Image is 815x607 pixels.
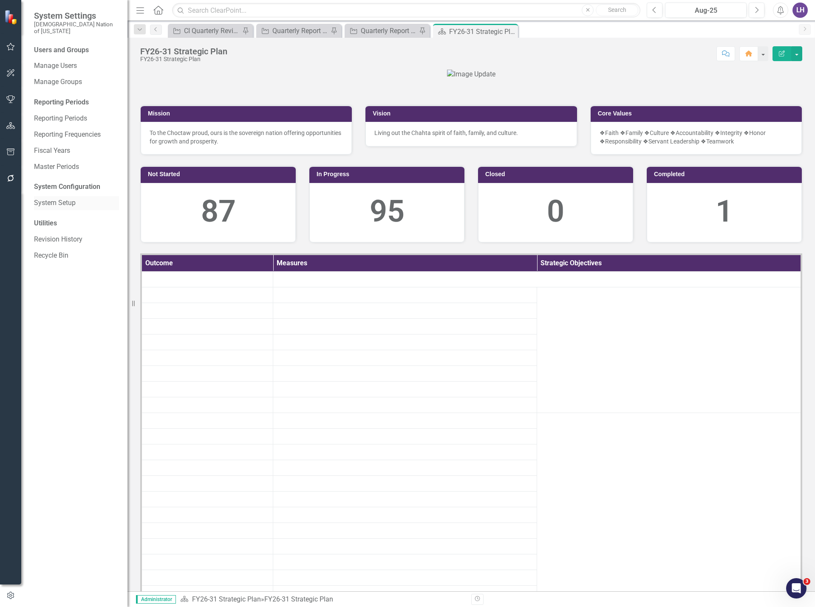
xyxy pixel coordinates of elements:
[786,578,807,599] iframe: Intercom live chat
[272,25,328,36] div: Quarterly Report Review
[140,47,227,56] div: FY26-31 Strategic Plan
[34,162,119,172] a: Master Periods
[449,26,516,37] div: FY26-31 Strategic Plan
[34,235,119,244] a: Revision History
[4,10,19,25] img: ClearPoint Strategy
[180,595,465,604] div: »
[34,98,119,107] div: Reporting Periods
[258,25,328,36] a: Quarterly Report Review
[34,198,119,208] a: System Setup
[140,56,227,62] div: FY26-31 Strategic Plan
[34,11,119,21] span: System Settings
[136,595,176,604] span: Administrator
[34,182,119,192] div: System Configuration
[598,110,798,117] h3: Core Values
[665,3,747,18] button: Aug-25
[668,6,744,16] div: Aug-25
[184,25,240,36] div: CI Quarterly Review
[34,219,119,228] div: Utilities
[148,110,348,117] h3: Mission
[150,190,287,233] div: 87
[347,25,417,36] a: Quarterly Report Review (No Next Steps)
[34,45,119,55] div: Users and Groups
[150,129,341,145] span: To the Choctaw proud, ours is the sovereign nation offering opportunities for growth and prosperity.
[34,21,119,35] small: [DEMOGRAPHIC_DATA] Nation of [US_STATE]
[654,171,798,177] h3: Completed
[172,3,640,18] input: Search ClearPoint...
[608,6,626,13] span: Search
[34,61,119,71] a: Manage Users
[170,25,240,36] a: CI Quarterly Review
[374,129,518,136] span: Living out the Chahta spirit of faith, family, and culture.
[34,251,119,261] a: Recycle Bin
[361,25,417,36] div: Quarterly Report Review (No Next Steps)
[792,3,808,18] button: LH
[804,578,810,585] span: 3
[264,595,333,603] div: FY26-31 Strategic Plan
[373,110,572,117] h3: Vision
[600,129,793,146] p: ❖Faith ❖Family ❖Culture ❖Accountability ❖Integrity ❖Honor ❖Responsibility ❖Servant Leadership ❖Te...
[596,4,638,16] button: Search
[148,171,291,177] h3: Not Started
[447,70,495,79] img: Image Update
[487,190,624,233] div: 0
[34,146,119,156] a: Fiscal Years
[656,190,793,233] div: 1
[34,114,119,124] a: Reporting Periods
[192,595,261,603] a: FY26-31 Strategic Plan
[318,190,456,233] div: 95
[485,171,629,177] h3: Closed
[34,130,119,140] a: Reporting Frequencies
[317,171,460,177] h3: In Progress
[34,77,119,87] a: Manage Groups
